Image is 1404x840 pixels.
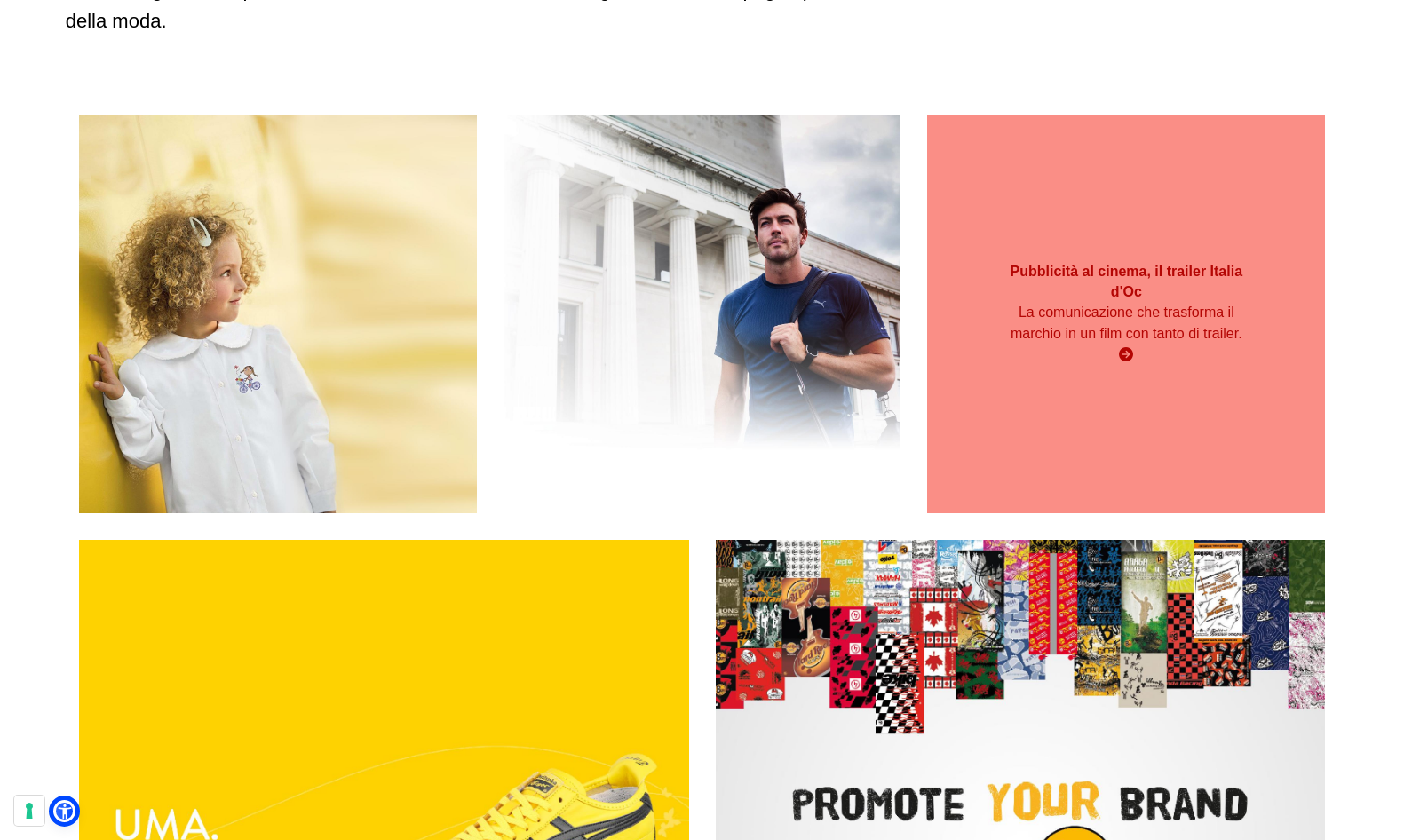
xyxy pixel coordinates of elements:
[927,115,1325,513] a: Pubblicità al cinema, il trailer Italia d'Oc La comunicazione che trasforma il marchio in un film...
[1011,264,1242,298] strong: Pubblicità al cinema, il trailer Italia d'Oc
[53,800,75,822] a: Open Accessibility Menu
[14,796,44,826] button: Le tue preferenze relative al consenso per le tecnologie di tracciamento
[1007,302,1246,345] p: La comunicazione che trasforma il marchio in un film con tanto di trailer.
